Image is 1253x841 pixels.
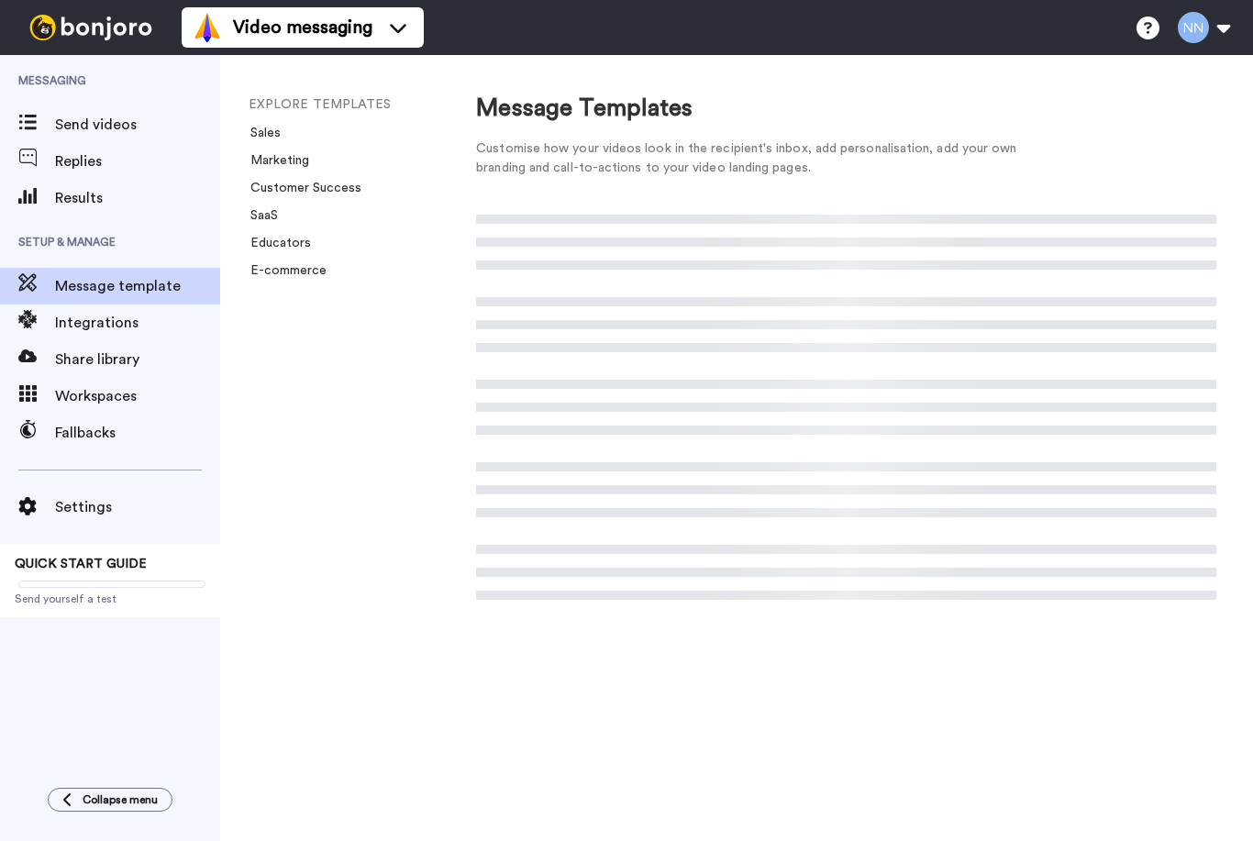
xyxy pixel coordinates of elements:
[55,150,220,172] span: Replies
[55,275,220,297] span: Message template
[239,264,327,277] a: E-commerce
[239,127,281,139] a: Sales
[239,209,278,222] a: SaaS
[22,15,160,40] img: bj-logo-header-white.svg
[55,114,220,136] span: Send videos
[55,349,220,371] span: Share library
[249,95,496,115] li: EXPLORE TEMPLATES
[239,182,361,194] a: Customer Success
[193,13,222,42] img: vm-color.svg
[476,139,1045,178] div: Customise how your videos look in the recipient's inbox, add personalisation, add your own brandi...
[239,237,311,249] a: Educators
[15,558,147,570] span: QUICK START GUIDE
[476,92,1216,126] div: Message Templates
[233,15,372,40] span: Video messaging
[83,792,158,807] span: Collapse menu
[55,496,220,518] span: Settings
[239,154,309,167] a: Marketing
[55,312,220,334] span: Integrations
[48,788,172,812] button: Collapse menu
[15,592,205,606] span: Send yourself a test
[55,422,220,444] span: Fallbacks
[55,187,220,209] span: Results
[55,385,220,407] span: Workspaces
